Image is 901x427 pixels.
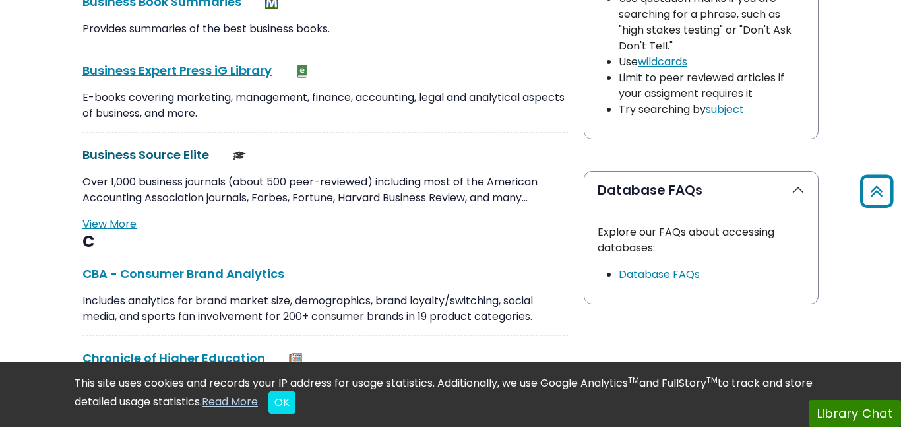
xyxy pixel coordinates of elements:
button: Library Chat [809,400,901,427]
a: subject [706,102,744,117]
p: Includes analytics for brand market size, demographics, brand loyalty/switching, social media, an... [82,293,568,325]
p: Provides summaries of the best business books. [82,21,568,37]
li: Limit to peer reviewed articles if your assigment requires it [619,70,805,102]
a: Chronicle of Higher Education [82,350,265,366]
p: Explore our FAQs about accessing databases: [598,224,805,256]
a: View More [82,216,137,232]
a: CBA - Consumer Brand Analytics [82,265,284,282]
sup: TM [706,374,718,385]
img: Newspapers [289,353,302,366]
button: Database FAQs [584,172,818,209]
p: Over 1,000 business journals (about 500 peer-reviewed) including most of the American Accounting ... [82,174,568,206]
a: Read More [202,394,258,409]
a: Back to Top [855,180,898,202]
h3: C [82,232,568,252]
img: e-Book [295,65,309,78]
a: Link opens in new window [619,267,700,282]
button: Close [268,391,295,414]
img: Scholarly or Peer Reviewed [233,149,246,162]
a: wildcards [638,54,687,69]
sup: TM [628,374,639,385]
div: This site uses cookies and records your IP address for usage statistics. Additionally, we use Goo... [75,376,826,414]
li: Try searching by [619,102,805,117]
li: Use [619,54,805,70]
a: Business Source Elite [82,147,209,163]
p: E-books covering marketing, management, finance, accounting, legal and analytical aspects of busi... [82,90,568,121]
a: Business Expert Press iG Library [82,62,272,79]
